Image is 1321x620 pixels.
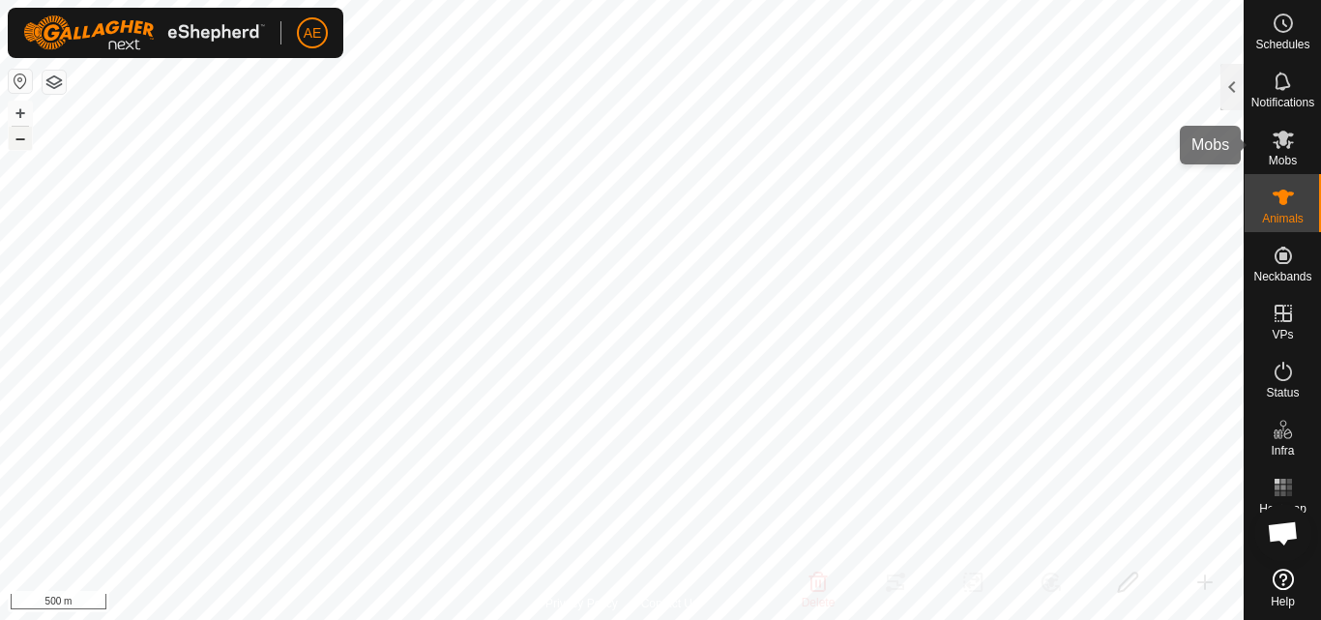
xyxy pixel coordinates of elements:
button: – [9,127,32,150]
button: + [9,102,32,125]
a: Contact Us [641,595,698,612]
span: Animals [1262,213,1304,224]
button: Map Layers [43,71,66,94]
span: Heatmap [1259,503,1306,515]
span: Mobs [1269,155,1297,166]
a: Privacy Policy [545,595,618,612]
span: Status [1266,387,1299,399]
span: VPs [1272,329,1293,340]
span: Help [1271,596,1295,607]
span: Notifications [1251,97,1314,108]
button: Reset Map [9,70,32,93]
a: Help [1245,561,1321,615]
div: Open chat [1254,504,1312,562]
img: Gallagher Logo [23,15,265,50]
span: Infra [1271,445,1294,457]
span: AE [304,23,322,44]
span: Neckbands [1253,271,1311,282]
span: Schedules [1255,39,1309,50]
